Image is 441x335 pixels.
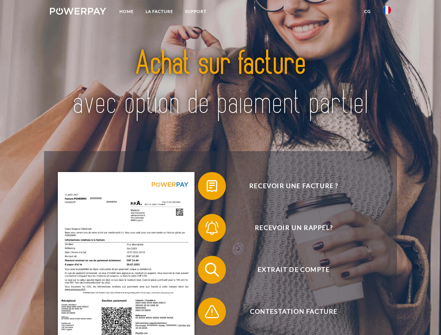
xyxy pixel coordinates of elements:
[113,5,140,18] a: Home
[203,303,221,320] img: qb_warning.svg
[179,5,212,18] a: Support
[203,261,221,278] img: qb_search.svg
[198,256,380,284] button: Extrait de compte
[208,214,379,242] span: Recevoir un rappel?
[358,5,377,18] a: CG
[208,256,379,284] span: Extrait de compte
[198,298,380,326] button: Contestation Facture
[198,172,380,200] button: Recevoir une facture ?
[203,219,221,237] img: qb_bell.svg
[208,298,379,326] span: Contestation Facture
[208,172,379,200] span: Recevoir une facture ?
[67,33,374,134] img: title-powerpay_fr.svg
[198,214,380,242] button: Recevoir un rappel?
[203,177,221,195] img: qb_bill.svg
[50,8,106,15] img: logo-powerpay-white.svg
[140,5,179,18] a: LA FACTURE
[383,6,391,14] img: fr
